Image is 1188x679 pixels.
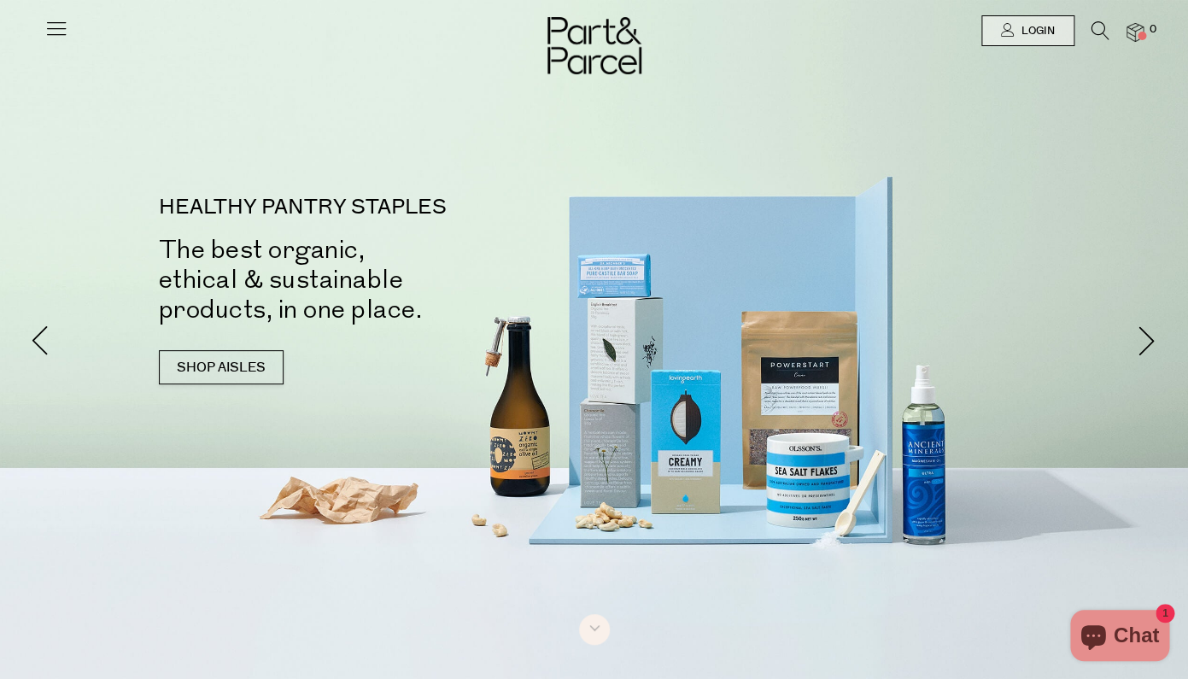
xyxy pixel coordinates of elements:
img: Part&Parcel [547,17,641,74]
inbox-online-store-chat: Shopify online store chat [1065,610,1174,665]
a: Login [981,15,1074,46]
a: 0 [1127,23,1144,41]
h2: The best organic, ethical & sustainable products, in one place. [159,235,620,325]
span: Login [1017,24,1055,38]
p: HEALTHY PANTRY STAPLES [159,197,620,218]
span: 0 [1145,22,1161,38]
a: SHOP AISLES [159,350,284,384]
